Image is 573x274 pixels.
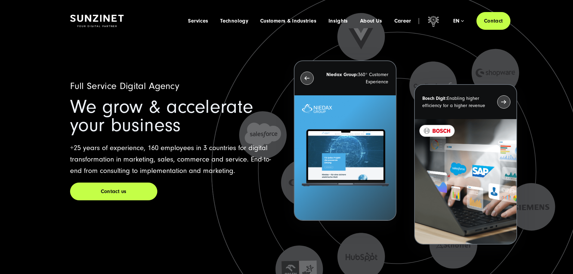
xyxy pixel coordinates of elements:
p: +25 years of experience, 160 employees in 3 countries for digital transformation in marketing, sa... [70,142,279,177]
a: Technology [220,18,248,24]
a: About Us [360,18,382,24]
span: Full Service Digital Agency [70,81,180,91]
img: Letztes Projekt von Niedax. Ein Laptop auf dem die Niedax Website geöffnet ist, auf blauem Hinter... [294,95,396,220]
p: Enabling higher efficiency for a higher revenue [422,95,486,109]
strong: Bosch Digit: [422,96,447,101]
a: Customers & Industries [260,18,316,24]
img: SUNZINET Full Service Digital Agentur [70,15,124,27]
a: Career [394,18,411,24]
a: Insights [328,18,348,24]
button: Bosch Digit:Enabling higher efficiency for a higher revenue recent-project_BOSCH_2024-03 [414,84,517,245]
div: en [453,18,464,24]
button: Niedax Group:360° Customer Experience Letztes Projekt von Niedax. Ein Laptop auf dem die Niedax W... [294,60,396,221]
a: Contact us [70,183,157,200]
span: We grow & accelerate your business [70,96,253,136]
p: 360° Customer Experience [325,71,388,85]
img: recent-project_BOSCH_2024-03 [415,119,516,244]
a: Contact [476,12,510,30]
strong: Niedax Group: [326,72,358,77]
a: Services [188,18,208,24]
